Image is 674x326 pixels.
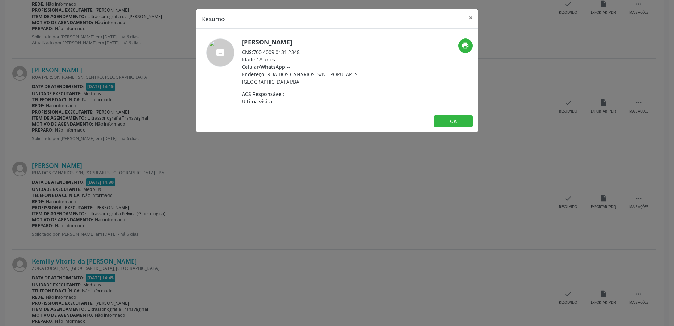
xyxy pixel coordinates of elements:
[458,38,473,53] button: print
[242,71,266,78] span: Endereço:
[242,38,379,46] h5: [PERSON_NAME]
[461,42,469,49] i: print
[242,48,379,56] div: 700 4009 0131 2348
[242,91,284,97] span: ACS Responsável:
[242,56,257,63] span: Idade:
[242,71,361,85] span: RUA DOS CANARIOS, S/N - POPULARES - [GEOGRAPHIC_DATA]/BA
[206,38,234,67] img: accompaniment
[242,98,379,105] div: --
[242,64,287,70] span: Celular/WhatsApp:
[242,63,379,71] div: --
[464,9,478,26] button: Close
[201,14,225,23] h5: Resumo
[242,56,379,63] div: 18 anos
[434,115,473,127] button: OK
[242,49,253,55] span: CNS:
[242,98,274,105] span: Última visita:
[242,90,379,98] div: --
